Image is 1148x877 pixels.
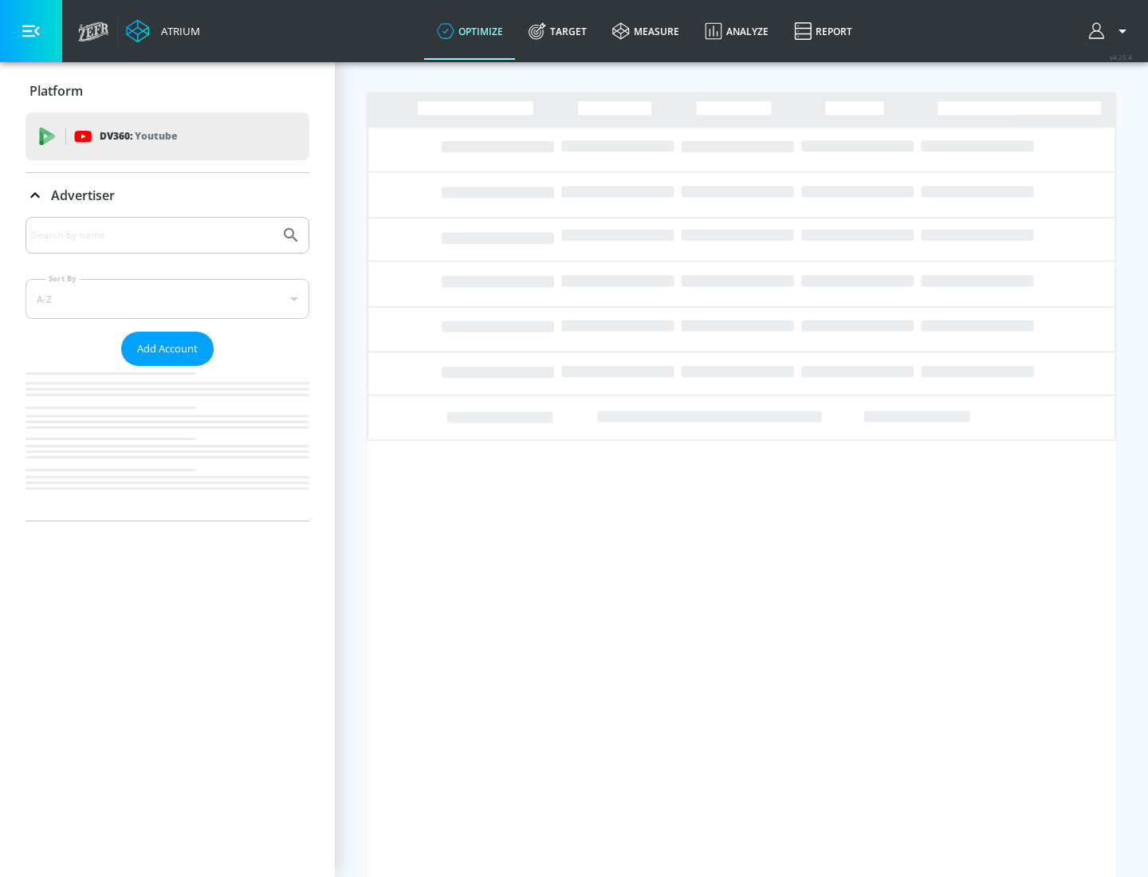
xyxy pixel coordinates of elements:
span: v 4.25.4 [1110,53,1132,61]
button: Add Account [121,332,214,366]
a: Atrium [126,19,200,43]
div: Atrium [155,24,200,38]
input: Search by name [32,225,273,246]
a: Target [516,2,600,60]
div: DV360: Youtube [26,112,309,160]
a: optimize [424,2,516,60]
p: Advertiser [51,187,115,204]
p: Platform [29,82,83,100]
p: Youtube [135,128,177,144]
div: Platform [26,69,309,113]
span: Add Account [137,340,198,358]
p: DV360: [100,128,177,145]
nav: list of Advertiser [26,366,309,521]
a: measure [600,2,692,60]
div: A-Z [26,279,309,319]
div: Advertiser [26,217,309,521]
a: Analyze [692,2,781,60]
a: Report [781,2,865,60]
label: Sort By [45,273,80,284]
div: Advertiser [26,173,309,218]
